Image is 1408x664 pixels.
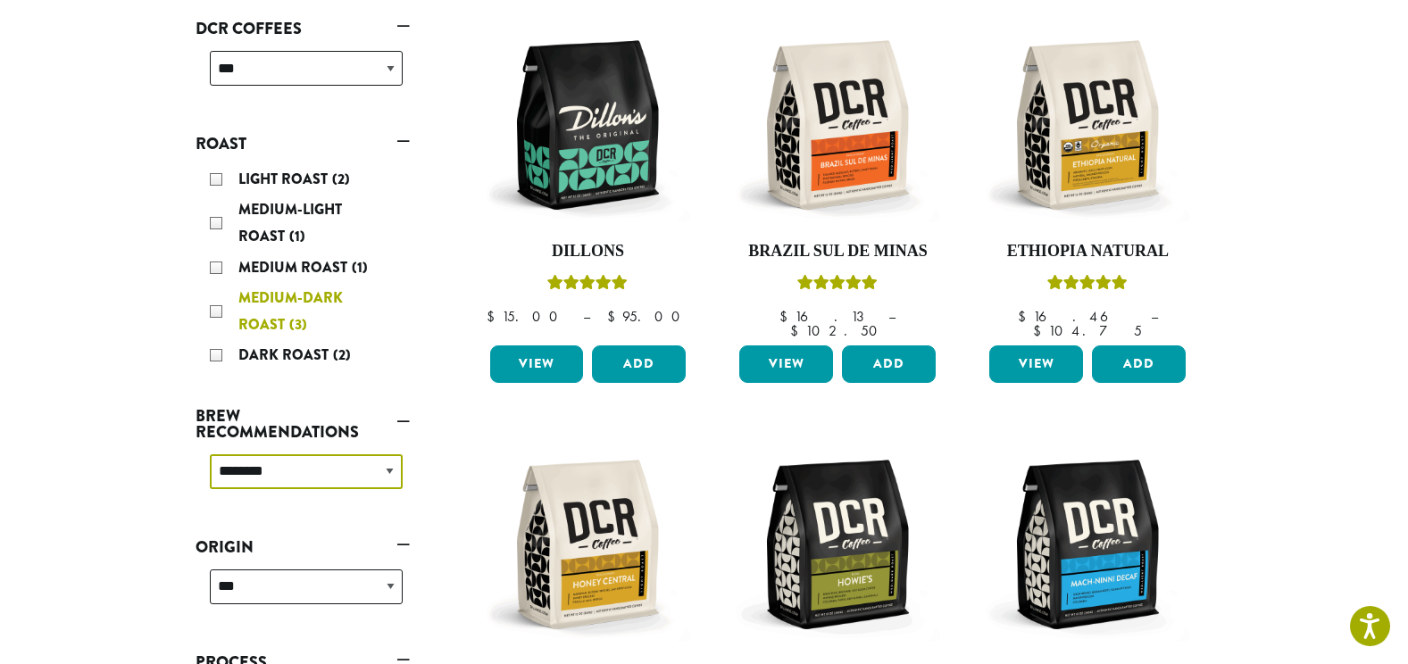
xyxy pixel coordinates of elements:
[779,307,795,326] span: $
[289,226,305,246] span: (1)
[985,242,1190,261] h4: Ethiopia Natural
[797,272,878,299] div: Rated 5.00 out of 5
[985,22,1190,338] a: Ethiopia NaturalRated 5.00 out of 5
[1047,272,1128,299] div: Rated 5.00 out of 5
[485,22,690,228] img: DCR-12oz-Dillons-Stock-scaled.png
[196,129,410,159] a: Roast
[547,272,628,299] div: Rated 5.00 out of 5
[487,307,502,326] span: $
[1033,321,1048,340] span: $
[888,307,896,326] span: –
[196,562,410,626] div: Origin
[790,321,886,340] bdi: 102.50
[196,532,410,562] a: Origin
[238,257,352,278] span: Medium Roast
[985,22,1190,228] img: DCR-12oz-FTO-Ethiopia-Natural-Stock-scaled.png
[196,447,410,510] div: Brew Recommendations
[238,199,342,246] span: Medium-Light Roast
[196,13,410,44] a: DCR Coffees
[607,307,622,326] span: $
[592,345,686,383] button: Add
[1018,307,1033,326] span: $
[735,22,940,228] img: DCR-12oz-Brazil-Sul-De-Minas-Stock-scaled.png
[196,159,410,379] div: Roast
[1018,307,1134,326] bdi: 16.46
[333,344,351,365] span: (2)
[238,169,332,189] span: Light Roast
[196,44,410,107] div: DCR Coffees
[196,401,410,447] a: Brew Recommendations
[486,22,691,338] a: DillonsRated 5.00 out of 5
[735,442,940,647] img: DCR-12oz-Howies-Stock-scaled.png
[989,345,1083,383] a: View
[352,257,368,278] span: (1)
[332,169,350,189] span: (2)
[739,345,833,383] a: View
[1092,345,1186,383] button: Add
[485,442,690,647] img: DCR-12oz-Honey-Central-Stock-scaled.png
[490,345,584,383] a: View
[735,22,940,338] a: Brazil Sul De MinasRated 5.00 out of 5
[1151,307,1158,326] span: –
[1033,321,1142,340] bdi: 104.75
[607,307,688,326] bdi: 95.00
[238,287,343,335] span: Medium-Dark Roast
[985,442,1190,647] img: DCR-12oz-Mach-Ninni-Decaf-Stock-scaled.png
[486,242,691,261] h4: Dillons
[842,345,936,383] button: Add
[238,344,333,365] span: Dark Roast
[735,242,940,261] h4: Brazil Sul De Minas
[583,307,590,326] span: –
[289,314,307,335] span: (3)
[790,321,805,340] span: $
[779,307,871,326] bdi: 16.13
[487,307,566,326] bdi: 15.00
